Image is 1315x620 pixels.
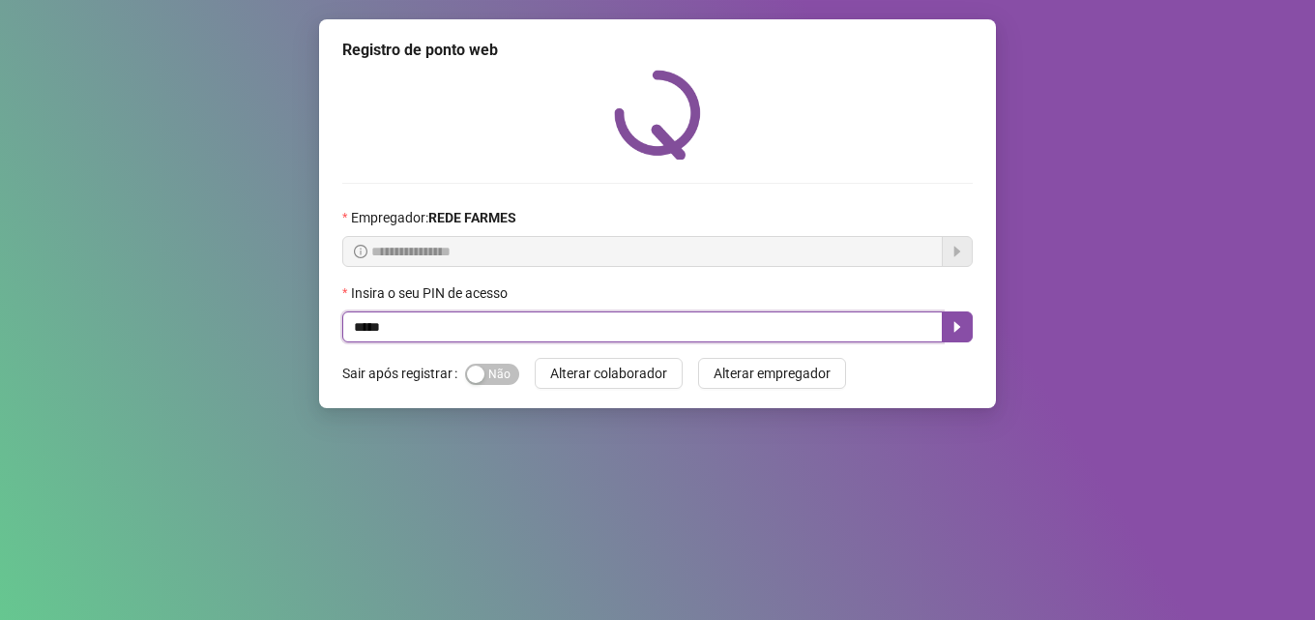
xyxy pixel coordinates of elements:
[614,70,701,160] img: QRPoint
[535,358,683,389] button: Alterar colaborador
[342,358,465,389] label: Sair após registrar
[428,210,516,225] strong: REDE FARMES
[342,282,520,304] label: Insira o seu PIN de acesso
[714,363,831,384] span: Alterar empregador
[354,245,367,258] span: info-circle
[950,319,965,335] span: caret-right
[698,358,846,389] button: Alterar empregador
[351,207,516,228] span: Empregador :
[342,39,973,62] div: Registro de ponto web
[550,363,667,384] span: Alterar colaborador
